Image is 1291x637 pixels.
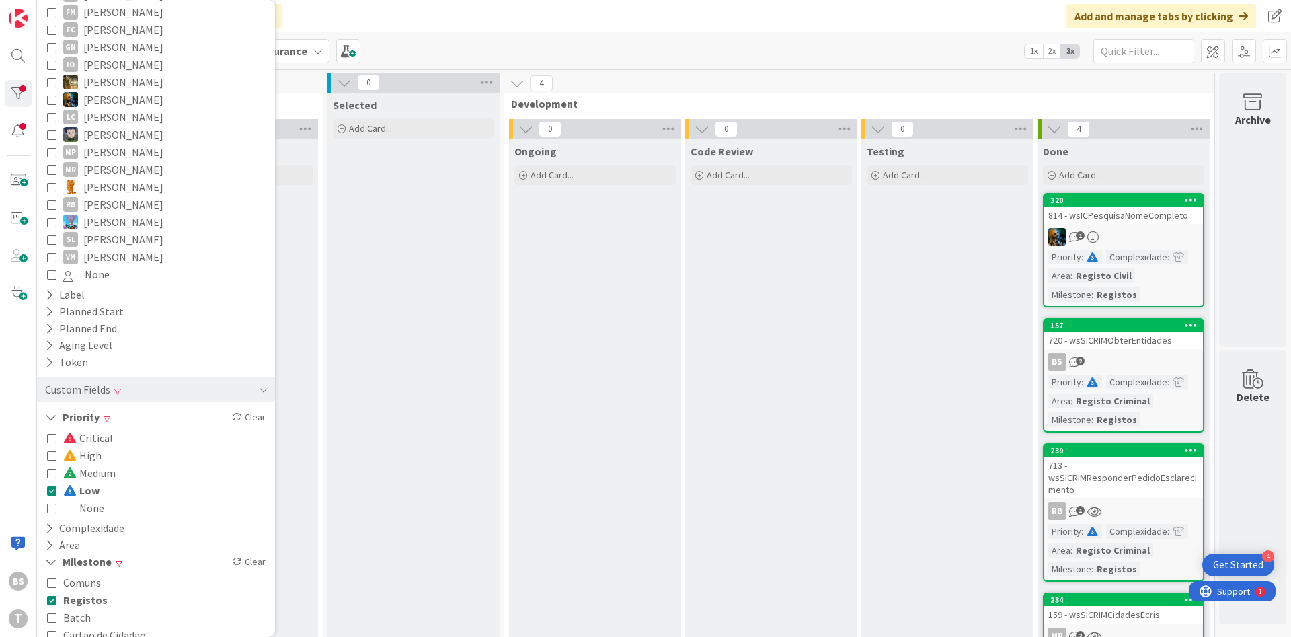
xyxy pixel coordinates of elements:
[357,75,380,91] span: 0
[63,250,78,264] div: VM
[1093,287,1140,302] div: Registos
[1050,446,1203,455] div: 239
[9,609,28,628] div: T
[1048,412,1091,427] div: Milestone
[1167,250,1169,264] span: :
[1044,228,1203,246] div: JC
[1202,554,1274,576] div: Open Get Started checklist, remaining modules: 4
[511,97,1198,110] span: Development
[47,464,116,482] button: Medium
[1044,194,1203,207] div: 320
[1044,606,1203,624] div: 159 - wsSICRIMCidadesEcris
[1043,193,1204,307] a: 320814 - wsICPesquisaNomeCompletoJCPriority:Complexidade:Area:Registo CivilMilestone:Registos
[63,180,78,194] img: RL
[47,38,265,56] button: GN [PERSON_NAME]
[1044,445,1203,498] div: 239713 - wsSICRIMResponderPedidoEsclarecimento
[63,591,108,609] span: Registos
[44,320,118,337] div: Planned End
[1044,445,1203,457] div: 239
[47,178,265,196] button: RL [PERSON_NAME]
[9,9,28,28] img: Visit kanbanzone.com
[1213,558,1263,572] div: Get Started
[333,98,377,112] span: Selected
[63,22,78,37] div: FC
[63,464,116,482] span: Medium
[47,56,265,73] button: IO [PERSON_NAME]
[47,231,265,248] button: SL [PERSON_NAME]
[47,143,265,161] button: MP [PERSON_NAME]
[83,196,163,213] span: [PERSON_NAME]
[63,429,113,447] span: Critical
[1044,320,1203,332] div: 157
[1044,502,1203,520] div: RB
[1048,394,1070,408] div: Area
[1093,412,1140,427] div: Registos
[1070,543,1072,558] span: :
[47,266,265,283] button: None
[1025,44,1043,58] span: 1x
[1093,562,1140,576] div: Registos
[1091,412,1093,427] span: :
[47,447,102,464] button: High
[44,554,113,570] button: Milestone
[47,499,104,517] button: None
[530,75,553,91] span: 4
[83,213,163,231] span: [PERSON_NAME]
[1048,543,1070,558] div: Area
[63,499,104,517] span: None
[531,169,574,181] span: Add Card...
[63,57,78,72] div: IO
[1043,44,1061,58] span: 2x
[1076,357,1085,365] span: 2
[539,121,561,137] span: 0
[44,354,89,371] div: Token
[47,482,100,499] button: Low
[1081,250,1083,264] span: :
[83,126,163,143] span: [PERSON_NAME]
[83,231,163,248] span: [PERSON_NAME]
[1066,4,1256,28] div: Add and manage tabs by clicking
[63,447,102,464] span: High
[47,609,91,626] button: Batch
[1067,121,1090,137] span: 4
[229,409,268,426] div: Clear
[1167,524,1169,539] span: :
[1044,594,1203,624] div: 234159 - wsSICRIMCidadesEcris
[1059,169,1102,181] span: Add Card...
[1070,268,1072,283] span: :
[83,56,163,73] span: [PERSON_NAME]
[47,591,108,609] button: Registos
[47,574,101,591] button: Comuns
[867,145,904,158] span: Testing
[1091,562,1093,576] span: :
[70,5,73,16] div: 1
[83,248,163,266] span: [PERSON_NAME]
[47,429,113,447] button: Critical
[63,482,100,499] span: Low
[1093,39,1194,63] input: Quick Filter...
[1081,375,1083,389] span: :
[1048,524,1081,539] div: Priority
[63,145,78,159] div: MP
[1167,375,1169,389] span: :
[1106,375,1167,389] div: Complexidade
[44,381,112,398] div: Custom Fields
[1048,353,1066,371] div: BS
[1070,394,1072,408] span: :
[83,161,163,178] span: [PERSON_NAME]
[47,126,265,143] button: LS [PERSON_NAME]
[44,409,101,426] button: Priority
[1048,562,1091,576] div: Milestone
[1048,268,1070,283] div: Area
[83,108,163,126] span: [PERSON_NAME]
[47,196,265,213] button: RB [PERSON_NAME]
[85,266,110,283] span: None
[1044,320,1203,349] div: 157720 - wsSICRIMObterEntidades
[83,178,163,196] span: [PERSON_NAME]
[1106,524,1167,539] div: Complexidade
[44,337,114,354] div: Aging Level
[1061,44,1079,58] span: 3x
[1262,550,1274,562] div: 4
[1044,194,1203,224] div: 320814 - wsICPesquisaNomeCompleto
[514,145,557,158] span: Ongoing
